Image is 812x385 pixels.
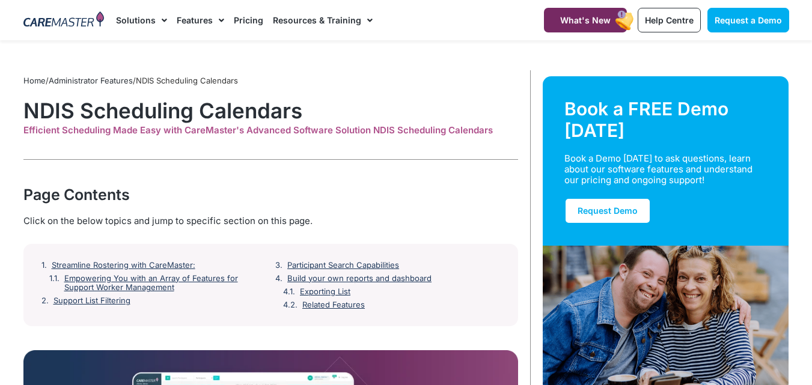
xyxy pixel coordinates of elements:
span: / / [23,76,238,85]
a: Request a Demo [707,8,789,32]
a: Empowering You with an Array of Features for Support Worker Management [64,274,266,293]
a: Participant Search Capabilities [287,261,399,270]
a: Request Demo [564,198,651,224]
span: Request Demo [578,205,638,216]
a: Help Centre [638,8,701,32]
a: Build your own reports and dashboard [287,274,432,283]
span: Help Centre [645,15,694,25]
span: What's New [560,15,611,25]
a: Home [23,76,46,85]
span: NDIS Scheduling Calendars [136,76,238,85]
a: Support List Filtering [53,296,130,306]
a: Administrator Features [49,76,133,85]
a: Exporting List [300,287,350,297]
div: Book a Demo [DATE] to ask questions, learn about our software features and understand our pricing... [564,153,753,186]
div: Book a FREE Demo [DATE] [564,98,768,141]
a: Streamline Rostering with CareMaster: [52,261,195,270]
div: Efficient Scheduling Made Easy with CareMaster's Advanced Software Solution NDIS Scheduling Calen... [23,125,518,136]
img: CareMaster Logo [23,11,105,29]
div: Page Contents [23,184,518,205]
h1: NDIS Scheduling Calendars [23,98,518,123]
a: Related Features [302,300,365,310]
a: What's New [544,8,627,32]
span: Request a Demo [715,15,782,25]
div: Click on the below topics and jump to specific section on this page. [23,214,518,228]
